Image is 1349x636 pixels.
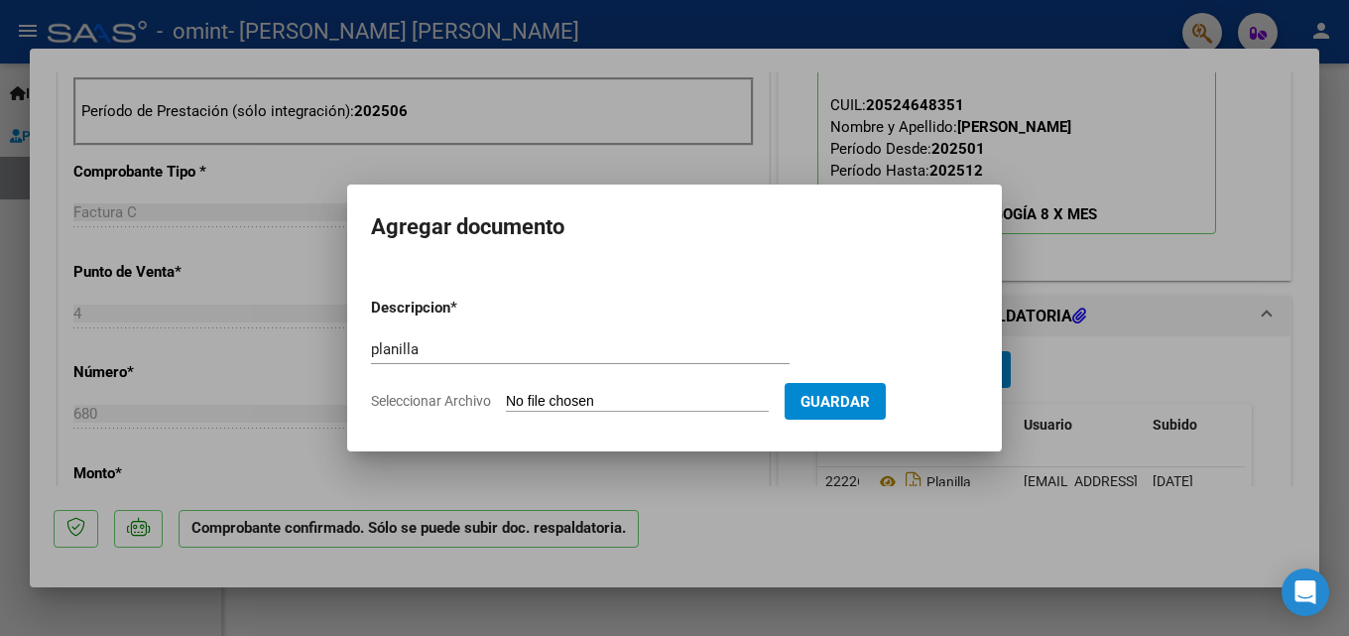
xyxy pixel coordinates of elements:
span: Seleccionar Archivo [371,393,491,409]
span: Guardar [800,393,870,411]
div: Open Intercom Messenger [1282,569,1329,616]
h2: Agregar documento [371,208,978,246]
button: Guardar [785,383,886,420]
p: Descripcion [371,297,553,319]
